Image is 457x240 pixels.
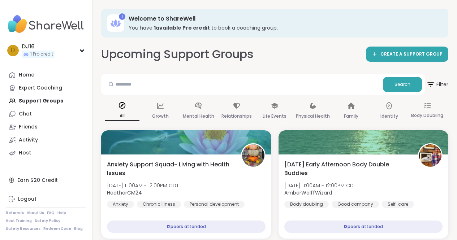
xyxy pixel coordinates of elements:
a: Safety Policy [35,218,60,223]
p: Relationships [221,112,252,121]
a: Home [6,69,86,82]
div: Home [19,71,34,79]
a: Friends [6,121,86,134]
div: 1 [119,13,125,20]
a: CREATE A SUPPORT GROUP [366,47,448,62]
div: Expert Coaching [19,84,62,92]
span: Search [395,81,410,88]
a: Logout [6,193,86,206]
a: Chat [6,108,86,121]
h3: You have to book a coaching group. [129,24,438,31]
a: Safety Resources [6,226,40,231]
span: [DATE] 11:00AM - 12:00PM CDT [284,182,356,189]
div: Friends [19,123,38,131]
span: D [11,46,15,55]
img: HeatherCM24 [242,144,264,167]
div: Good company [332,201,379,208]
div: Logout [18,196,36,203]
h3: Welcome to ShareWell [129,15,438,23]
p: Life Events [263,112,286,121]
a: Referrals [6,210,24,215]
b: AmberWolffWizard [284,189,332,196]
div: Self-care [382,201,414,208]
div: Personal development [184,201,245,208]
div: Chat [19,110,32,118]
div: Earn $20 Credit [6,174,86,187]
b: HeatherCM24 [107,189,142,196]
span: 1 Pro credit [30,51,53,57]
b: 1 available Pro credit [154,24,210,31]
p: Growth [152,112,169,121]
h2: Upcoming Support Groups [101,46,254,62]
button: Search [383,77,422,92]
span: Filter [426,76,448,93]
a: Expert Coaching [6,82,86,95]
p: Family [344,112,358,121]
p: All [105,112,139,121]
a: Help [57,210,66,215]
div: Anxiety [107,201,134,208]
div: 12 peers attended [107,221,266,233]
a: Redeem Code [43,226,71,231]
div: Activity [19,136,38,144]
div: Chronic Illness [137,201,181,208]
a: Blog [74,226,83,231]
span: Anxiety Support Squad- Living with Health Issues [107,160,233,178]
span: CREATE A SUPPORT GROUP [380,51,443,57]
span: [DATE] 11:00AM - 12:00PM CDT [107,182,179,189]
div: Host [19,149,31,157]
a: Host Training [6,218,32,223]
div: 13 peers attended [284,221,443,233]
p: Identity [380,112,398,121]
p: Body Doubling [411,111,443,120]
p: Physical Health [296,112,330,121]
a: FAQ [47,210,55,215]
img: AmberWolffWizard [419,144,441,167]
p: Mental Health [183,112,214,121]
span: [DATE] Early Afternoon Body Double Buddies [284,160,410,178]
div: DJ16 [22,43,55,51]
button: Filter [426,74,448,95]
div: Body doubling [284,201,329,208]
a: About Us [27,210,44,215]
img: ShareWell Nav Logo [6,12,86,37]
a: Host [6,147,86,160]
a: Activity [6,134,86,147]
